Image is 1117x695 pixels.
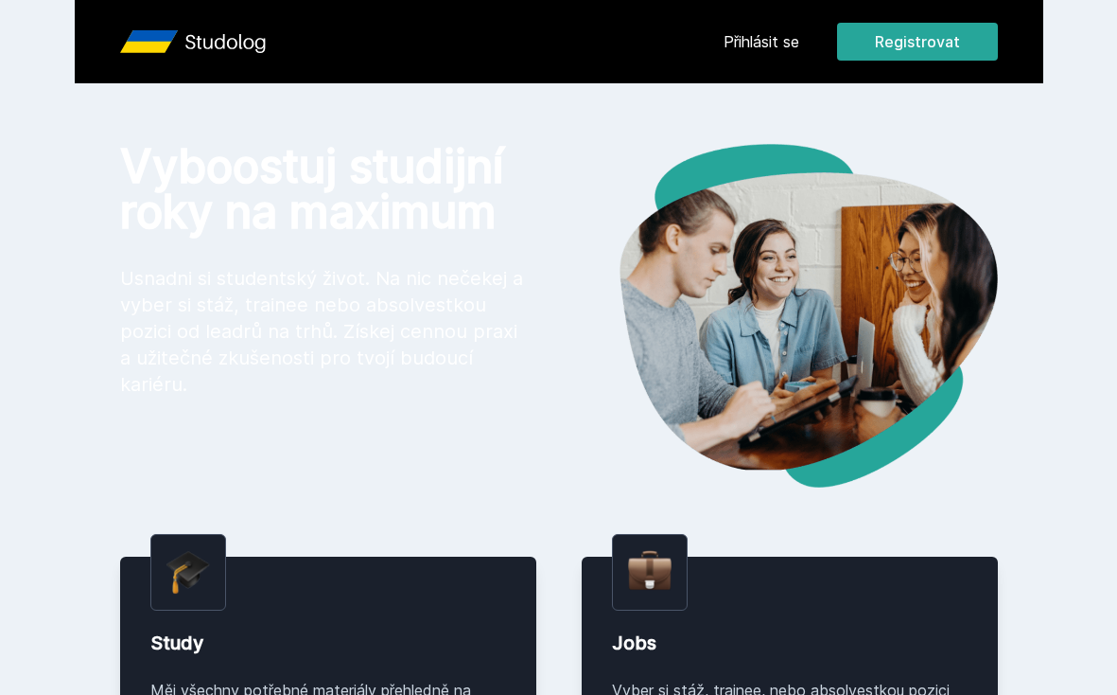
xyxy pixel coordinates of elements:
[120,144,529,235] h1: Vyboostuj studijní roky na maximum
[724,30,799,53] a: Přihlásit se
[612,630,968,656] div: Jobs
[837,23,998,61] button: Registrovat
[166,550,210,595] img: graduation-cap.png
[150,630,506,656] div: Study
[559,144,998,488] img: hero.png
[120,265,529,398] p: Usnadni si studentský život. Na nic nečekej a vyber si stáž, trainee nebo absolvestkou pozici od ...
[628,546,672,595] img: briefcase.png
